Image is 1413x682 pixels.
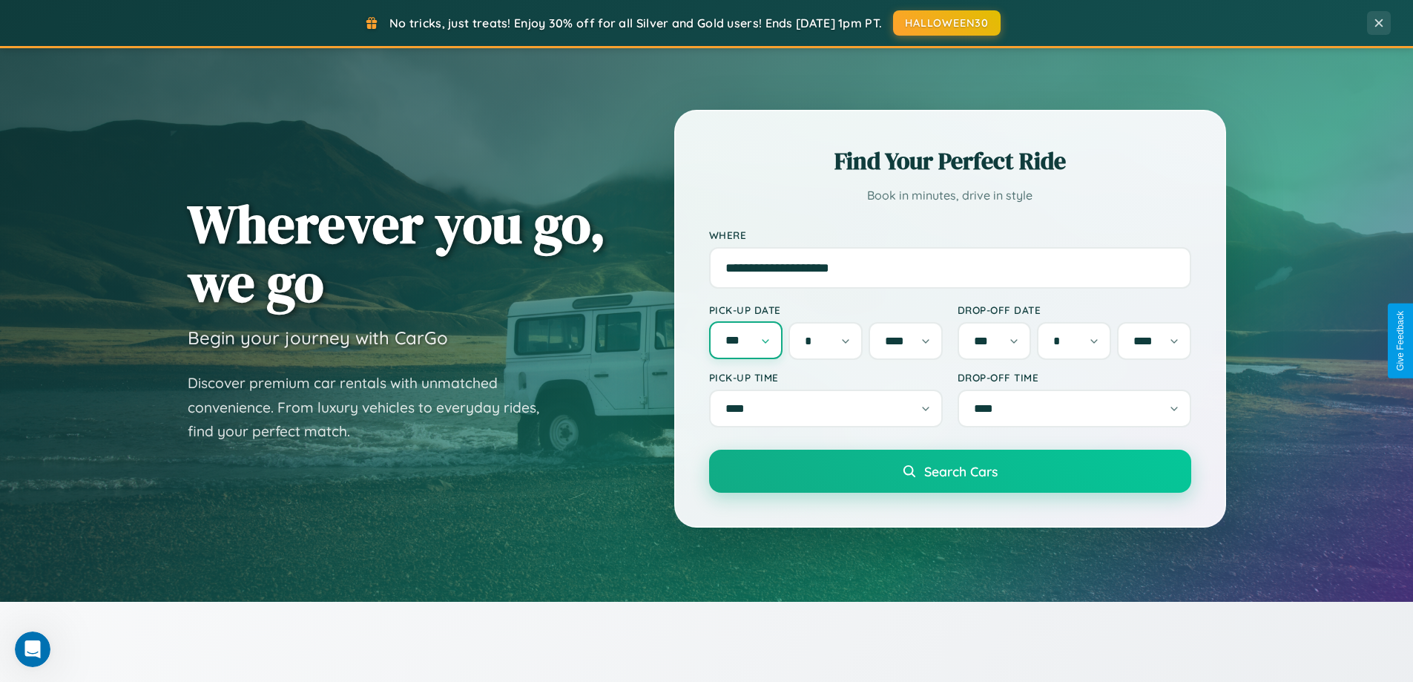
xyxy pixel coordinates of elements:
p: Discover premium car rentals with unmatched convenience. From luxury vehicles to everyday rides, ... [188,371,559,444]
h2: Find Your Perfect Ride [709,145,1191,177]
div: Give Feedback [1395,311,1406,371]
label: Drop-off Date [958,304,1191,316]
h1: Wherever you go, we go [188,194,606,312]
h3: Begin your journey with CarGo [188,327,448,349]
span: No tricks, just treats! Enjoy 30% off for all Silver and Gold users! Ends [DATE] 1pm PT. [389,16,882,30]
span: Search Cars [924,463,998,479]
label: Pick-up Date [709,304,943,316]
label: Pick-up Time [709,371,943,384]
label: Where [709,229,1191,241]
button: HALLOWEEN30 [893,10,1001,36]
p: Book in minutes, drive in style [709,185,1191,206]
button: Search Cars [709,450,1191,493]
label: Drop-off Time [958,371,1191,384]
iframe: Intercom live chat [15,632,50,667]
